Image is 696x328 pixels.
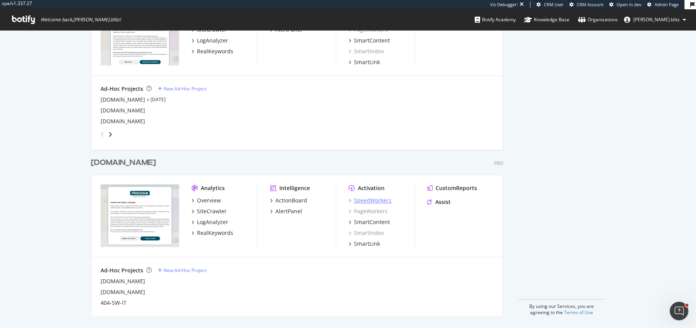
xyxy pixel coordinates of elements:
a: Terms of Use [564,309,593,316]
a: [DOMAIN_NAME] [91,157,159,168]
a: New Ad-Hoc Project [158,85,207,92]
div: SmartLink [354,240,380,248]
a: 404-SW-IT [101,299,127,307]
div: Ad-Hoc Projects [101,85,143,93]
div: Overview [197,197,221,204]
span: Welcome back, [PERSON_NAME].blitz ! [41,17,121,23]
a: [DOMAIN_NAME] [101,107,145,114]
div: SiteCrawler [197,207,227,215]
a: Overview [192,197,221,204]
a: CRM User [537,2,564,8]
div: SpeedWorkers [354,197,392,204]
div: Activation [358,184,385,192]
div: New Ad-Hoc Project [164,267,207,274]
button: [PERSON_NAME].blitz [618,14,692,26]
a: [DOMAIN_NAME] [101,96,145,104]
a: SiteCrawler [192,207,227,215]
a: Admin Page [647,2,679,8]
a: Open in dev [609,2,641,8]
div: RealKeywords [197,229,233,237]
div: angle-right [108,131,113,138]
a: Botify Academy [475,9,516,30]
div: Intelligence [279,184,310,192]
span: CRM User [544,2,564,7]
a: SmartIndex [349,229,384,237]
div: New Ad-Hoc Project [164,85,207,92]
span: CRM Account [577,2,604,7]
div: LogAnalyzer [197,37,228,44]
a: [DATE] [150,96,166,103]
div: Ad-Hoc Projects [101,267,143,274]
div: Organizations [578,16,618,24]
a: SmartIndex [349,48,384,55]
div: RealKeywords [197,48,233,55]
div: ActionBoard [275,197,307,204]
span: alexandre.blitz [633,16,680,23]
div: SmartLink [354,58,380,66]
img: alltricks.de [101,3,179,65]
div: Assist [435,198,451,206]
a: ActionBoard [270,197,307,204]
div: SmartContent [354,37,390,44]
iframe: Intercom live chat [670,302,688,320]
div: [DOMAIN_NAME] [91,157,156,168]
a: [DOMAIN_NAME] [101,288,145,296]
a: AlertPanel [270,207,302,215]
a: SmartContent [349,218,390,226]
div: Viz Debugger: [490,2,518,8]
a: SmartLink [349,240,380,248]
img: alltricks.it [101,184,179,247]
a: LogAnalyzer [192,37,228,44]
a: CustomReports [427,184,477,192]
a: RealKeywords [192,48,233,55]
a: [DOMAIN_NAME] [101,277,145,285]
div: CustomReports [436,184,477,192]
div: angle-left [97,128,108,141]
div: SmartContent [354,218,390,226]
a: CRM Account [569,2,604,8]
div: AlertPanel [275,207,302,215]
span: Admin Page [655,2,679,7]
div: Pro [494,160,503,167]
a: SmartLink [349,58,380,66]
a: LogAnalyzer [192,218,228,226]
a: SmartContent [349,37,390,44]
a: Knowledge Base [524,9,569,30]
a: Assist [427,198,451,206]
span: Open in dev [617,2,641,7]
a: PageWorkers [349,207,388,215]
a: [DOMAIN_NAME] [101,117,145,125]
a: RealKeywords [192,229,233,237]
div: Botify Academy [475,16,516,24]
a: SpeedWorkers [349,197,392,204]
a: Organizations [578,9,618,30]
div: Analytics [201,184,225,192]
div: By using our Services, you are agreeing to the [518,299,605,316]
a: New Ad-Hoc Project [158,267,207,274]
div: Knowledge Base [524,16,569,24]
div: LogAnalyzer [197,218,228,226]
